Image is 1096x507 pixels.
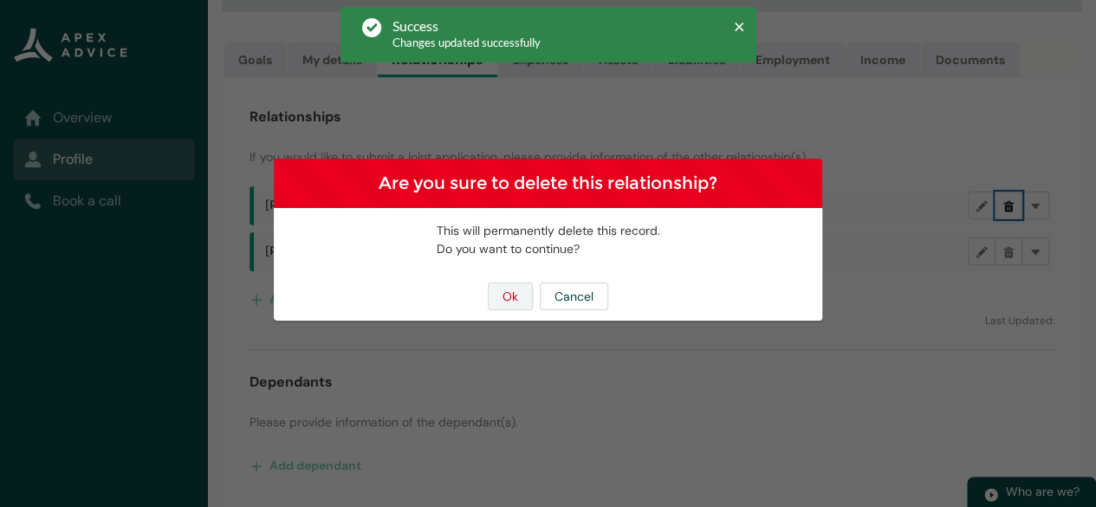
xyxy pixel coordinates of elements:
button: Cancel [540,283,608,310]
span: Changes updated successfully [392,36,541,49]
button: Ok [488,283,533,310]
span: This will permanently delete this record. Do you want to continue? [437,222,660,258]
div: Success [392,17,541,35]
h1: Are you sure to delete this relationship? [288,172,808,194]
